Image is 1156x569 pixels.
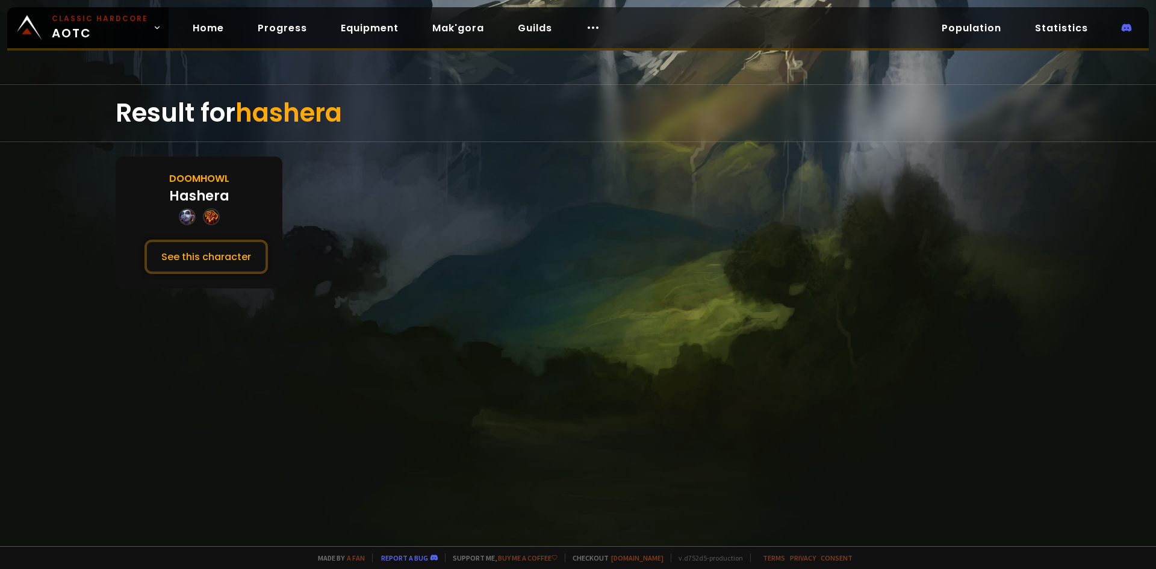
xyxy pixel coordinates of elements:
[611,553,663,562] a: [DOMAIN_NAME]
[116,85,1040,141] div: Result for
[445,553,558,562] span: Support me,
[347,553,365,562] a: a fan
[248,16,317,40] a: Progress
[821,553,853,562] a: Consent
[763,553,785,562] a: Terms
[498,553,558,562] a: Buy me a coffee
[331,16,408,40] a: Equipment
[565,553,663,562] span: Checkout
[1025,16,1098,40] a: Statistics
[169,186,229,206] div: Hashera
[52,13,148,24] small: Classic Hardcore
[169,171,229,186] div: Doomhowl
[7,7,169,48] a: Classic HardcoreAOTC
[790,553,816,562] a: Privacy
[311,553,365,562] span: Made by
[183,16,234,40] a: Home
[144,240,268,274] button: See this character
[932,16,1011,40] a: Population
[381,553,428,562] a: Report a bug
[508,16,562,40] a: Guilds
[423,16,494,40] a: Mak'gora
[671,553,743,562] span: v. d752d5 - production
[235,95,342,131] span: hashera
[52,13,148,42] span: AOTC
